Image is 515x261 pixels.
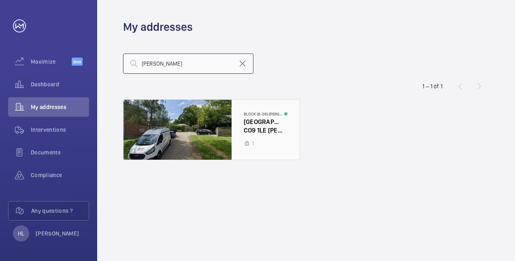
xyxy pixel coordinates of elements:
span: Documents [31,148,89,156]
span: Beta [72,58,83,66]
p: HL [18,229,24,237]
div: 1 – 1 of 1 [422,82,443,90]
input: Search by address [123,53,253,74]
span: My addresses [31,103,89,111]
h1: My addresses [123,19,193,34]
p: [PERSON_NAME] [36,229,79,237]
span: Maximize [31,58,72,66]
span: Any questions ? [31,207,89,215]
span: Compliance [31,171,89,179]
span: Dashboard [31,80,89,88]
span: Interventions [31,126,89,134]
